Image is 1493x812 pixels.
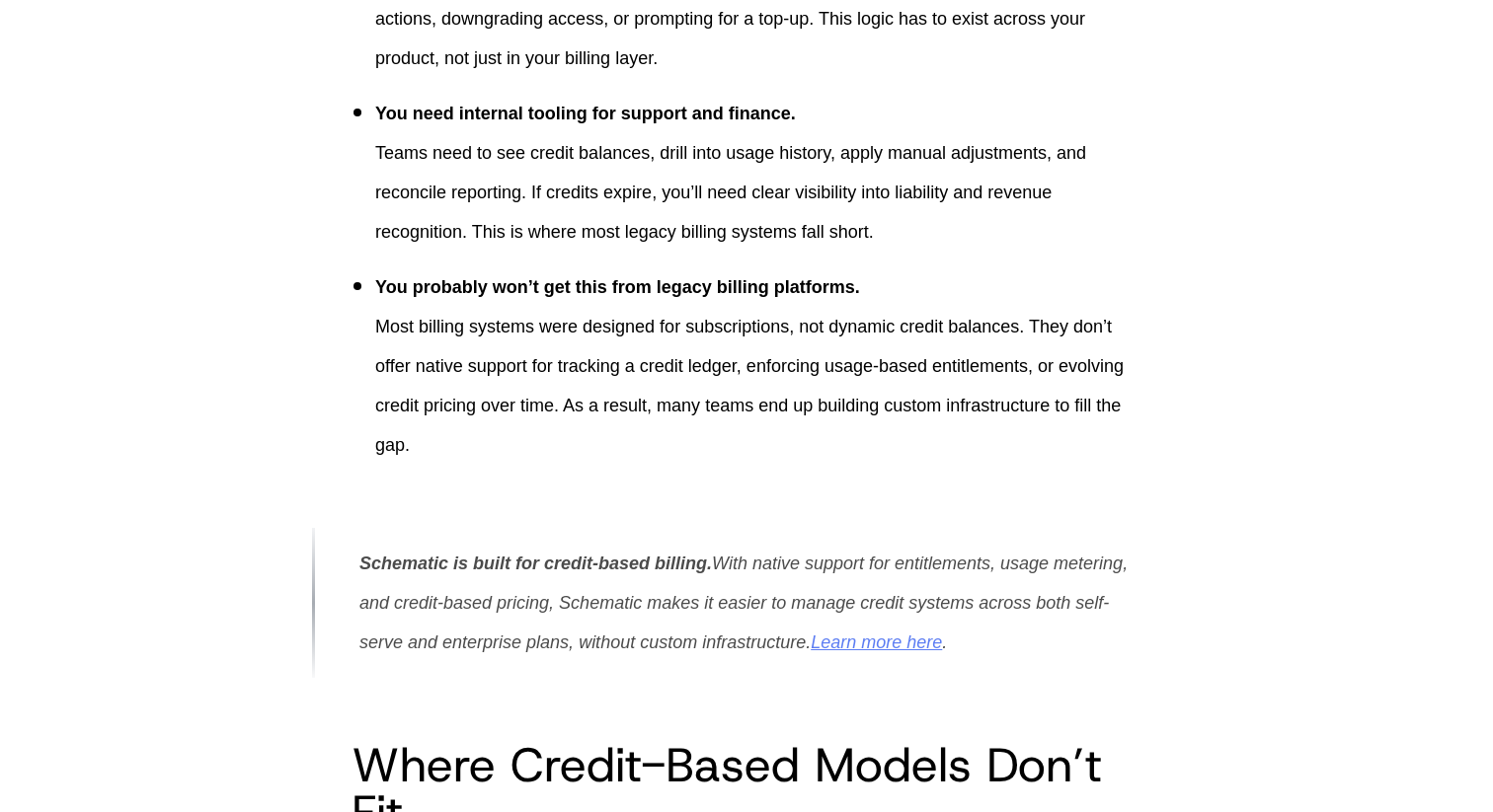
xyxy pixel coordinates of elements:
[375,277,860,297] span: You probably won’t get this from legacy billing platforms.
[375,104,796,123] span: You need internal tooling for support and finance.
[811,632,942,652] a: Learn more here
[375,133,1141,252] p: Teams need to see credit balances, drill into usage history, apply manual adjustments, and reconc...
[359,544,1141,662] p: With native support for entitlements, usage metering, and credit-based pricing, Schematic makes i...
[359,554,712,573] span: Schematic is built for credit-based billing.
[375,307,1141,465] p: Most billing systems were designed for subscriptions, not dynamic credit balances. They don’t off...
